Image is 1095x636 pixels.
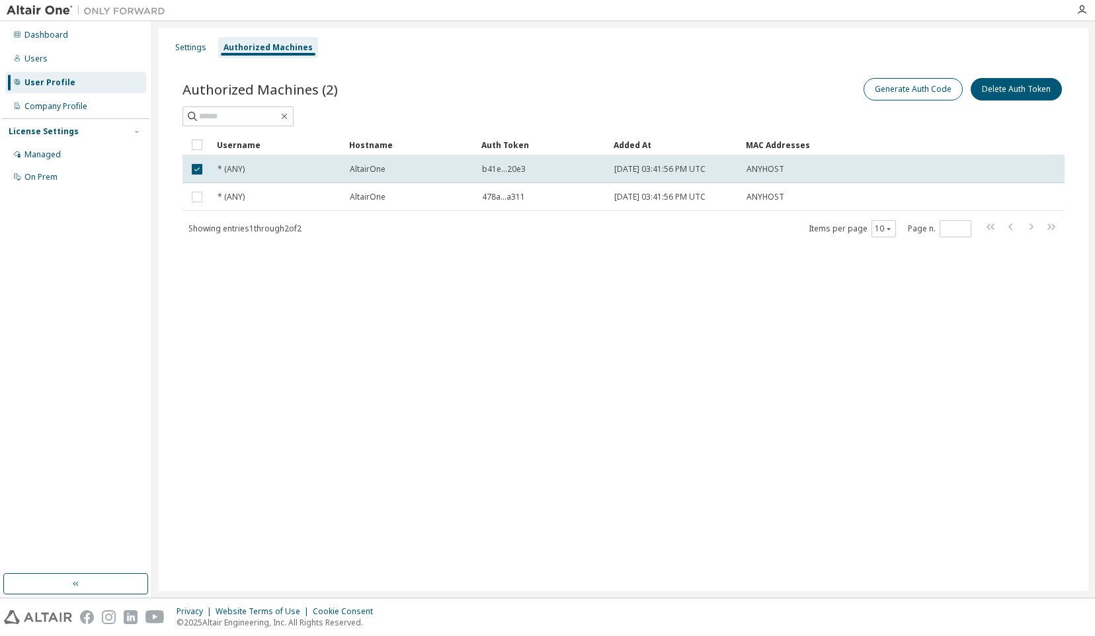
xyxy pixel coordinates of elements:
[482,192,525,202] span: 478a...a311
[216,606,313,617] div: Website Terms of Use
[145,610,165,624] img: youtube.svg
[102,610,116,624] img: instagram.svg
[971,78,1062,100] button: Delete Auth Token
[24,172,58,182] div: On Prem
[124,610,138,624] img: linkedin.svg
[24,77,75,88] div: User Profile
[218,192,245,202] span: * (ANY)
[864,78,963,100] button: Generate Auth Code
[24,54,48,64] div: Users
[746,134,926,155] div: MAC Addresses
[223,42,313,53] div: Authorized Machines
[350,164,385,175] span: AltairOne
[614,134,735,155] div: Added At
[24,149,61,160] div: Managed
[809,220,896,237] span: Items per page
[349,134,471,155] div: Hostname
[177,617,381,628] p: © 2025 Altair Engineering, Inc. All Rights Reserved.
[747,164,784,175] span: ANYHOST
[747,192,784,202] span: ANYHOST
[175,42,206,53] div: Settings
[481,134,603,155] div: Auth Token
[482,164,526,175] span: b41e...20e3
[614,192,706,202] span: [DATE] 03:41:56 PM UTC
[9,126,79,137] div: License Settings
[614,164,706,175] span: [DATE] 03:41:56 PM UTC
[188,223,302,234] span: Showing entries 1 through 2 of 2
[7,4,172,17] img: Altair One
[350,192,385,202] span: AltairOne
[24,101,87,112] div: Company Profile
[182,80,338,99] span: Authorized Machines (2)
[80,610,94,624] img: facebook.svg
[24,30,68,40] div: Dashboard
[218,164,245,175] span: * (ANY)
[875,223,893,234] button: 10
[313,606,381,617] div: Cookie Consent
[217,134,339,155] div: Username
[4,610,72,624] img: altair_logo.svg
[177,606,216,617] div: Privacy
[908,220,971,237] span: Page n.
